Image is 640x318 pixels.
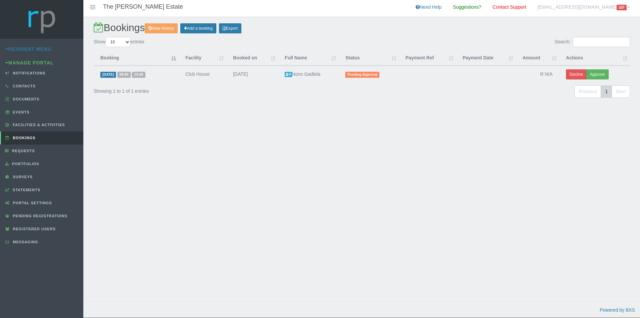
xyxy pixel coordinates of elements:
[226,66,278,83] td: [DATE]
[559,51,630,66] th: Actions: activate to sort column ascending
[11,97,40,101] span: Documents
[345,72,379,77] span: Pending Approval
[219,23,241,33] a: Export
[11,188,40,192] span: Statements
[94,37,144,47] label: Show entries
[11,136,36,140] span: Bookings
[11,201,52,205] span: Portal Settings
[11,110,30,114] span: Events
[516,51,559,66] th: Amount : activate to sort column ascending
[601,85,612,98] a: 1
[5,60,54,65] a: Manage Portal
[11,71,46,75] span: Notifications
[226,51,278,66] th: Booked on : activate to sort column ascending
[456,51,516,66] th: Payment Date : activate to sort column ascending
[10,149,35,153] span: Requests
[5,46,51,52] a: Resident Menu
[11,175,33,179] span: Surveys
[399,51,456,66] th: Payment Ref : activate to sort column ascending
[179,51,226,66] th: Facility : activate to sort column ascending
[566,69,609,79] div: Actions
[180,23,216,33] a: Add a booking
[100,54,169,62] div: Booking
[117,72,130,77] span: 09:00
[10,162,39,166] span: Portfolios
[600,307,635,313] a: Powered by BXS
[573,37,630,47] input: Search:
[278,51,339,66] th: Full Name : activate to sort column ascending
[339,51,399,66] th: Status: activate to sort column ascending
[11,214,68,218] span: Pending Registrations
[11,240,38,244] span: Messaging
[586,69,609,79] button: Approve
[94,22,630,33] h2: Bookings
[94,85,311,95] div: Showing 1 to 1 of 1 entries
[11,227,56,231] span: Registered Users
[179,66,226,83] td: Club House
[555,37,630,47] label: Search:
[11,84,36,88] span: Contacts
[100,72,116,77] span: [DATE]
[11,123,65,127] span: Facilities & Activities
[612,85,630,98] a: Next
[566,69,587,79] button: Decline
[617,5,627,10] span: 107
[132,72,145,77] span: 23:00
[574,85,601,98] a: Previous
[145,23,177,33] a: View History
[94,51,179,66] th: Booking : activate to sort column descending
[103,4,183,10] h4: The [PERSON_NAME] Estate
[278,66,339,83] td: Nono Gadlela
[105,37,130,47] select: Showentries
[94,66,179,83] td: -
[516,66,559,83] td: R N/A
